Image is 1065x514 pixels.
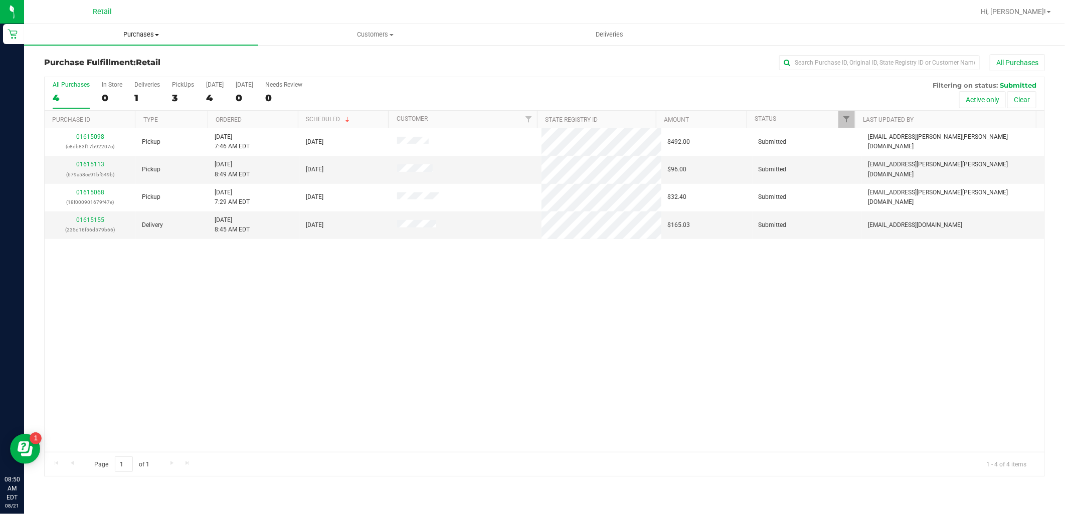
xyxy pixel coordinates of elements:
span: Submitted [759,220,787,230]
p: (18f000901679f47e) [51,197,130,207]
span: [EMAIL_ADDRESS][PERSON_NAME][PERSON_NAME][DOMAIN_NAME] [868,132,1038,151]
span: Submitted [759,165,787,174]
a: Type [143,116,158,123]
p: (e8db83f17b92207c) [51,142,130,151]
span: [DATE] [306,192,323,202]
span: Customers [259,30,492,39]
span: Submitted [759,137,787,147]
span: $165.03 [667,220,690,230]
span: $96.00 [667,165,686,174]
a: Customers [258,24,492,45]
div: In Store [102,81,122,88]
div: PickUps [172,81,194,88]
p: (235d16f56d579b66) [51,225,130,234]
div: 1 [134,92,160,104]
h3: Purchase Fulfillment: [44,58,378,67]
div: 0 [265,92,302,104]
iframe: Resource center unread badge [30,432,42,444]
span: Hi, [PERSON_NAME]! [981,8,1046,16]
div: 4 [206,92,224,104]
span: [EMAIL_ADDRESS][DOMAIN_NAME] [868,220,962,230]
iframe: Resource center [10,434,40,464]
a: Last Updated By [863,116,914,123]
span: [DATE] 7:46 AM EDT [215,132,250,151]
span: Pickup [142,137,160,147]
a: 01615113 [76,161,104,168]
div: All Purchases [53,81,90,88]
span: Page of 1 [86,456,158,472]
a: Amount [664,116,689,123]
div: [DATE] [236,81,253,88]
span: Delivery [142,220,163,230]
span: Submitted [759,192,787,202]
p: 08/21 [5,502,20,509]
span: Retail [136,58,160,67]
a: Deliveries [492,24,727,45]
button: All Purchases [990,54,1045,71]
div: Needs Review [265,81,302,88]
span: $32.40 [667,192,686,202]
a: Customer [397,115,428,122]
a: Status [755,115,776,122]
a: 01615155 [76,216,104,223]
p: (679a58ce91bf549b) [51,170,130,179]
span: Filtering on status: [933,81,998,89]
div: Deliveries [134,81,160,88]
div: 0 [236,92,253,104]
span: [DATE] [306,220,323,230]
a: Filter [838,111,855,128]
button: Clear [1007,91,1036,108]
span: [EMAIL_ADDRESS][PERSON_NAME][PERSON_NAME][DOMAIN_NAME] [868,188,1038,207]
a: Ordered [216,116,242,123]
input: Search Purchase ID, Original ID, State Registry ID or Customer Name... [779,55,980,70]
div: 4 [53,92,90,104]
a: Filter [520,111,537,128]
inline-svg: Retail [8,29,18,39]
span: 1 - 4 of 4 items [978,456,1034,471]
span: Submitted [1000,81,1036,89]
a: State Registry ID [545,116,598,123]
span: [DATE] [306,165,323,174]
button: Active only [959,91,1006,108]
a: Purchases [24,24,258,45]
span: Deliveries [582,30,637,39]
span: $492.00 [667,137,690,147]
input: 1 [115,456,133,472]
span: [DATE] 8:45 AM EDT [215,215,250,234]
span: Retail [93,8,112,16]
span: [DATE] [306,137,323,147]
span: Pickup [142,192,160,202]
span: [EMAIL_ADDRESS][PERSON_NAME][PERSON_NAME][DOMAIN_NAME] [868,160,1038,179]
span: Purchases [24,30,258,39]
span: Pickup [142,165,160,174]
a: Purchase ID [52,116,90,123]
a: Scheduled [306,116,352,123]
p: 08:50 AM EDT [5,475,20,502]
span: [DATE] 7:29 AM EDT [215,188,250,207]
span: [DATE] 8:49 AM EDT [215,160,250,179]
div: 0 [102,92,122,104]
div: [DATE] [206,81,224,88]
div: 3 [172,92,194,104]
a: 01615098 [76,133,104,140]
a: 01615068 [76,189,104,196]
